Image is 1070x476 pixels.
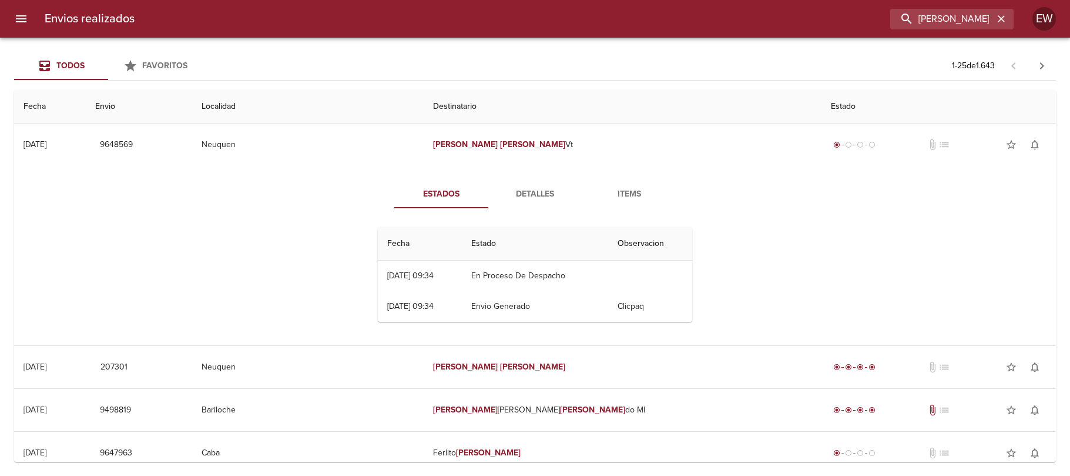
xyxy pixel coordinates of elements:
span: Todos [56,61,85,71]
span: radio_button_unchecked [868,141,876,148]
div: EW [1032,7,1056,31]
button: Activar notificaciones [1023,398,1046,422]
span: No tiene pedido asociado [938,139,950,151]
em: [PERSON_NAME] [500,362,565,372]
button: Agregar a favoritos [999,355,1023,379]
span: No tiene documentos adjuntos [927,361,938,373]
button: 9647963 [95,442,137,464]
span: Items [589,187,669,202]
em: [PERSON_NAME] [433,405,498,415]
div: [DATE] [24,362,46,372]
table: Tabla de seguimiento [378,227,692,322]
div: Entregado [831,361,878,373]
span: radio_button_checked [857,364,864,371]
span: radio_button_checked [857,407,864,414]
span: notifications_none [1029,447,1041,459]
td: Neuquen [192,346,424,388]
span: Tiene documentos adjuntos [927,404,938,416]
span: star_border [1005,139,1017,151]
button: Activar notificaciones [1023,355,1046,379]
span: No tiene pedido asociado [938,447,950,459]
span: 9648569 [100,138,133,152]
span: Estados [401,187,481,202]
span: Detalles [495,187,575,202]
button: Agregar a favoritos [999,441,1023,465]
th: Estado [462,227,608,261]
em: [PERSON_NAME] [560,405,625,415]
div: [DATE] [24,139,46,149]
span: radio_button_checked [833,450,840,457]
th: Estado [821,90,1056,124]
td: Ferlito [424,432,821,474]
span: radio_button_unchecked [845,141,852,148]
p: 1 - 25 de 1.643 [952,60,995,72]
span: radio_button_checked [868,407,876,414]
span: Pagina anterior [999,59,1028,71]
span: 9647963 [100,446,132,461]
button: 9498819 [95,400,136,421]
div: [DATE] 09:34 [387,271,434,281]
span: radio_button_checked [868,364,876,371]
div: Generado [831,447,878,459]
input: buscar [890,9,994,29]
th: Envio [86,90,192,124]
em: [PERSON_NAME] [500,139,565,149]
em: [PERSON_NAME] [433,362,498,372]
div: Generado [831,139,878,151]
h6: Envios realizados [45,9,135,28]
td: [PERSON_NAME] do Ml [424,389,821,431]
th: Destinatario [424,90,821,124]
div: [DATE] 09:34 [387,301,434,311]
span: No tiene documentos adjuntos [927,139,938,151]
div: Tabs detalle de guia [394,180,676,208]
td: Caba [192,432,424,474]
div: Entregado [831,404,878,416]
td: Neuquen [192,124,424,166]
span: No tiene pedido asociado [938,404,950,416]
span: 9498819 [100,403,131,418]
div: [DATE] [24,405,46,415]
span: radio_button_checked [833,364,840,371]
td: Bariloche [192,389,424,431]
span: star_border [1005,361,1017,373]
em: [PERSON_NAME] [433,139,498,149]
td: En Proceso De Despacho [462,261,608,291]
span: Favoritos [142,61,187,71]
div: [DATE] [24,448,46,458]
span: notifications_none [1029,404,1041,416]
button: Agregar a favoritos [999,398,1023,422]
button: Agregar a favoritos [999,133,1023,157]
th: Observacion [608,227,692,261]
span: radio_button_unchecked [857,450,864,457]
span: notifications_none [1029,139,1041,151]
button: Activar notificaciones [1023,441,1046,465]
button: Activar notificaciones [1023,133,1046,157]
span: notifications_none [1029,361,1041,373]
span: No tiene pedido asociado [938,361,950,373]
td: Vt [424,124,821,166]
span: radio_button_checked [833,407,840,414]
span: No tiene documentos adjuntos [927,447,938,459]
button: menu [7,5,35,33]
th: Localidad [192,90,424,124]
span: Pagina siguiente [1028,52,1056,80]
th: Fecha [14,90,86,124]
button: 207301 [95,357,133,378]
th: Fecha [378,227,462,261]
span: radio_button_unchecked [845,450,852,457]
td: Clicpaq [608,291,692,322]
div: Tabs Envios [14,52,202,80]
span: star_border [1005,447,1017,459]
span: radio_button_unchecked [857,141,864,148]
button: 9648569 [95,134,137,156]
span: star_border [1005,404,1017,416]
span: radio_button_checked [845,364,852,371]
td: Envio Generado [462,291,608,322]
span: radio_button_unchecked [868,450,876,457]
span: 207301 [100,360,128,375]
span: radio_button_checked [833,141,840,148]
span: radio_button_checked [845,407,852,414]
em: [PERSON_NAME] [456,448,521,458]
